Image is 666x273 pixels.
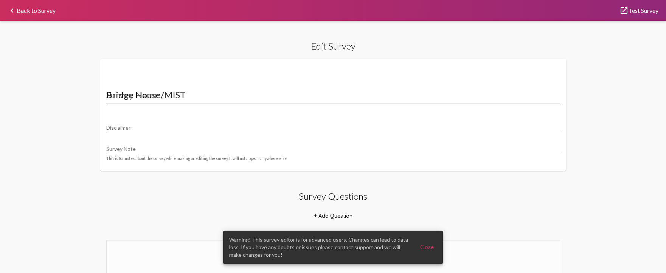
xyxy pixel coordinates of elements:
span: + Add Question [314,213,352,219]
h2: Survey Questions [299,191,367,202]
mat-icon: keyboard_arrow_left [8,6,17,15]
a: Back to Survey [8,8,56,13]
button: + Add Question [308,209,359,223]
mat-hint: This is for notes about the survey while making or editing the survey. It will not appear anywher... [106,157,287,161]
span: Close [420,244,434,251]
mat-icon: launch [619,6,629,15]
button: Close [414,240,440,254]
h2: Edit Survey [311,40,356,51]
a: Test Survey [619,8,658,13]
span: Warning! This survey editor is for advanced users. Changes can lead to data loss. If you have any... [229,236,411,259]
